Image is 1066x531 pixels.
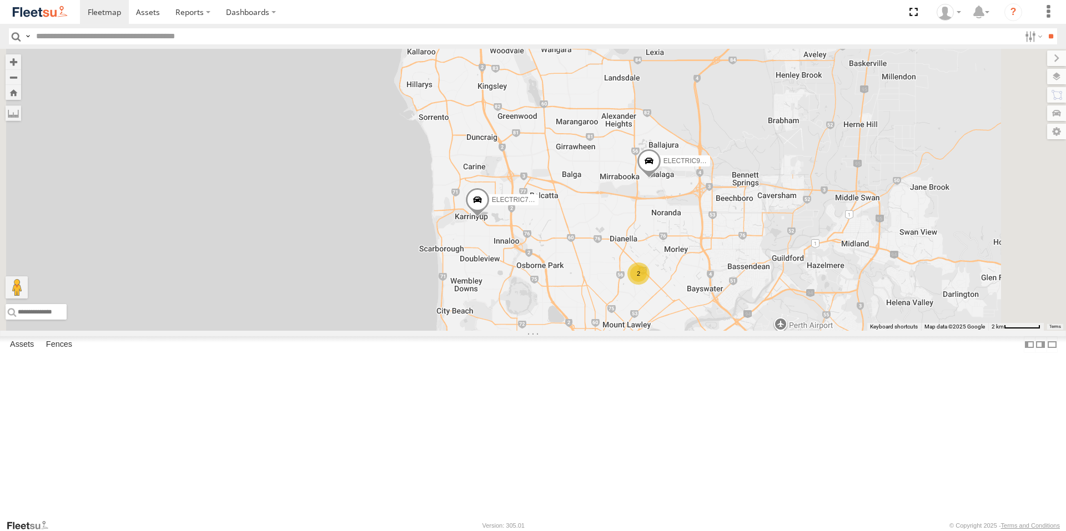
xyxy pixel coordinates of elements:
[988,323,1044,331] button: Map scale: 2 km per 62 pixels
[1020,28,1044,44] label: Search Filter Options
[11,4,69,19] img: fleetsu-logo-horizontal.svg
[1001,522,1060,529] a: Terms and Conditions
[1004,3,1022,21] i: ?
[6,520,57,531] a: Visit our Website
[6,85,21,100] button: Zoom Home
[6,69,21,85] button: Zoom out
[870,323,918,331] button: Keyboard shortcuts
[1047,124,1066,139] label: Map Settings
[6,276,28,299] button: Drag Pegman onto the map to open Street View
[492,196,589,204] span: ELECTRIC7 - [PERSON_NAME]
[949,522,1060,529] div: © Copyright 2025 -
[23,28,32,44] label: Search Query
[1049,325,1061,329] a: Terms
[1035,336,1046,352] label: Dock Summary Table to the Right
[6,54,21,69] button: Zoom in
[482,522,525,529] div: Version: 305.01
[1024,336,1035,352] label: Dock Summary Table to the Left
[41,337,78,352] label: Fences
[627,262,650,285] div: 2
[4,337,39,352] label: Assets
[663,158,761,165] span: ELECTRIC9 - [PERSON_NAME]
[992,323,1004,330] span: 2 km
[924,323,985,330] span: Map data ©2025 Google
[1047,336,1058,352] label: Hide Summary Table
[933,4,965,21] div: Wayne Betts
[6,105,21,121] label: Measure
